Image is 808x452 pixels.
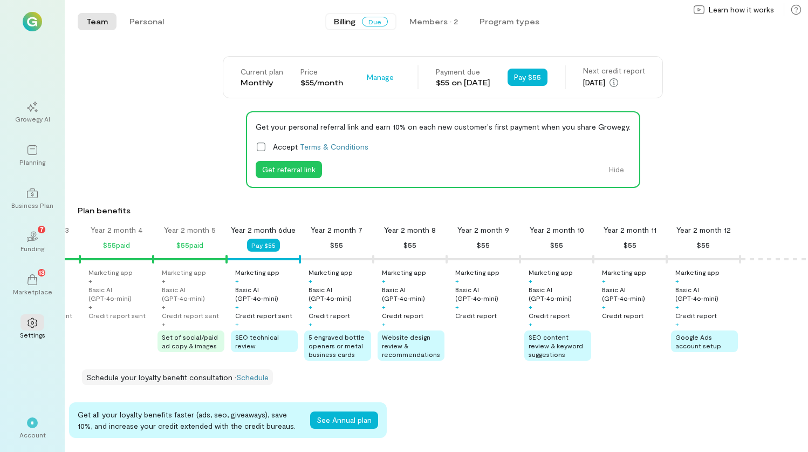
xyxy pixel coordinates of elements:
[241,66,283,77] div: Current plan
[675,276,679,285] div: +
[86,373,236,382] span: Schedule your loyalty benefit consultation ·
[235,285,298,302] div: Basic AI (GPT‑4o‑mini)
[457,225,509,235] div: Year 2 month 9
[231,225,296,235] div: Year 2 month 6 due
[602,161,631,178] button: Hide
[550,239,563,252] div: $55
[436,77,490,88] div: $55 on [DATE]
[88,285,151,302] div: Basic AI (GPT‑4o‑mini)
[529,285,591,302] div: Basic AI (GPT‑4o‑mini)
[11,201,53,210] div: Business Plan
[103,239,130,252] div: $55 paid
[13,409,52,448] div: *Account
[162,302,166,311] div: +
[235,320,239,328] div: +
[13,136,52,175] a: Planning
[529,268,573,276] div: Marketing app
[325,13,396,30] button: BillingDue
[382,333,440,358] span: Website design review & recommendations
[309,333,365,358] span: 5 engraved bottle openers or metal business cards
[309,268,353,276] div: Marketing app
[455,285,518,302] div: Basic AI (GPT‑4o‑mini)
[40,224,44,234] span: 7
[39,267,45,277] span: 13
[20,244,44,253] div: Funding
[241,77,283,88] div: Monthly
[675,320,679,328] div: +
[602,268,646,276] div: Marketing app
[529,320,532,328] div: +
[367,72,394,83] span: Manage
[162,268,206,276] div: Marketing app
[78,409,302,431] div: Get all your loyalty benefits faster (ads, seo, giveaways), save 10%, and increase your credit ex...
[309,320,312,328] div: +
[91,225,142,235] div: Year 2 month 4
[235,302,239,311] div: +
[311,225,362,235] div: Year 2 month 7
[13,266,52,305] a: Marketplace
[310,411,378,429] button: See Annual plan
[529,311,570,320] div: Credit report
[300,66,343,77] div: Price
[675,285,738,302] div: Basic AI (GPT‑4o‑mini)
[19,158,45,166] div: Planning
[176,239,203,252] div: $55 paid
[477,239,490,252] div: $55
[624,239,636,252] div: $55
[78,13,117,30] button: Team
[675,311,717,320] div: Credit report
[247,239,280,252] button: Pay $55
[88,311,146,320] div: Credit report sent
[382,311,423,320] div: Credit report
[13,287,52,296] div: Marketplace
[382,302,386,311] div: +
[236,373,269,382] a: Schedule
[330,239,343,252] div: $55
[455,311,497,320] div: Credit report
[401,13,467,30] button: Members · 2
[20,330,45,339] div: Settings
[455,302,459,311] div: +
[675,333,721,349] span: Google Ads account setup
[508,69,547,86] button: Pay $55
[382,320,386,328] div: +
[697,239,710,252] div: $55
[78,205,804,216] div: Plan benefits
[164,225,216,235] div: Year 2 month 5
[13,179,52,218] a: Business Plan
[604,225,656,235] div: Year 2 month 11
[384,225,436,235] div: Year 2 month 8
[602,285,665,302] div: Basic AI (GPT‑4o‑mini)
[162,285,224,302] div: Basic AI (GPT‑4o‑mini)
[162,333,218,349] span: Set of social/paid ad copy & images
[602,302,606,311] div: +
[455,276,459,285] div: +
[162,276,166,285] div: +
[309,285,371,302] div: Basic AI (GPT‑4o‑mini)
[162,311,219,320] div: Credit report sent
[13,222,52,261] a: Funding
[382,268,426,276] div: Marketing app
[235,333,279,349] span: SEO technical review
[709,4,774,15] span: Learn how it works
[529,302,532,311] div: +
[19,430,46,439] div: Account
[436,66,490,77] div: Payment due
[88,302,92,311] div: +
[409,16,458,27] div: Members · 2
[455,268,499,276] div: Marketing app
[235,276,239,285] div: +
[403,239,416,252] div: $55
[273,141,368,152] span: Accept
[256,161,322,178] button: Get referral link
[162,320,166,328] div: +
[13,309,52,348] a: Settings
[121,13,173,30] button: Personal
[88,276,92,285] div: +
[13,93,52,132] a: Growegy AI
[15,114,50,123] div: Growegy AI
[675,302,679,311] div: +
[88,268,133,276] div: Marketing app
[530,225,584,235] div: Year 2 month 10
[583,65,645,76] div: Next credit report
